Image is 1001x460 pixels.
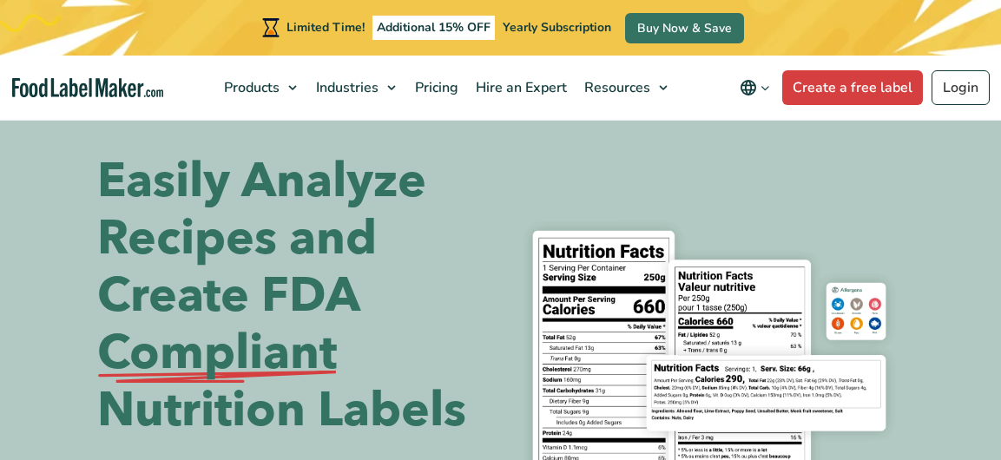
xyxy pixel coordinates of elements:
[306,56,405,120] a: Industries
[932,70,990,105] a: Login
[503,19,611,36] span: Yearly Subscription
[214,56,306,120] a: Products
[471,78,569,97] span: Hire an Expert
[579,78,652,97] span: Resources
[311,78,380,97] span: Industries
[12,78,163,98] a: Food Label Maker homepage
[405,56,465,120] a: Pricing
[410,78,460,97] span: Pricing
[625,13,744,43] a: Buy Now & Save
[97,153,488,439] h1: Easily Analyze Recipes and Create FDA Nutrition Labels
[286,19,365,36] span: Limited Time!
[728,70,782,105] button: Change language
[782,70,923,105] a: Create a free label
[574,56,676,120] a: Resources
[372,16,495,40] span: Additional 15% OFF
[219,78,281,97] span: Products
[97,325,337,382] span: Compliant
[465,56,574,120] a: Hire an Expert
